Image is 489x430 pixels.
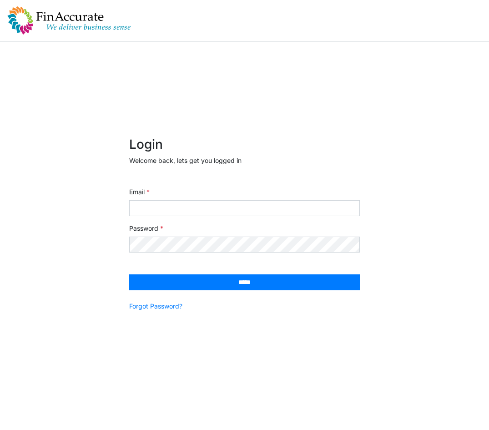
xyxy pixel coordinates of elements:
[129,156,360,165] p: Welcome back, lets get you logged in
[129,137,360,152] h2: Login
[7,6,131,35] img: spp logo
[129,187,150,197] label: Email
[129,301,182,311] a: Forgot Password?
[129,223,163,233] label: Password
